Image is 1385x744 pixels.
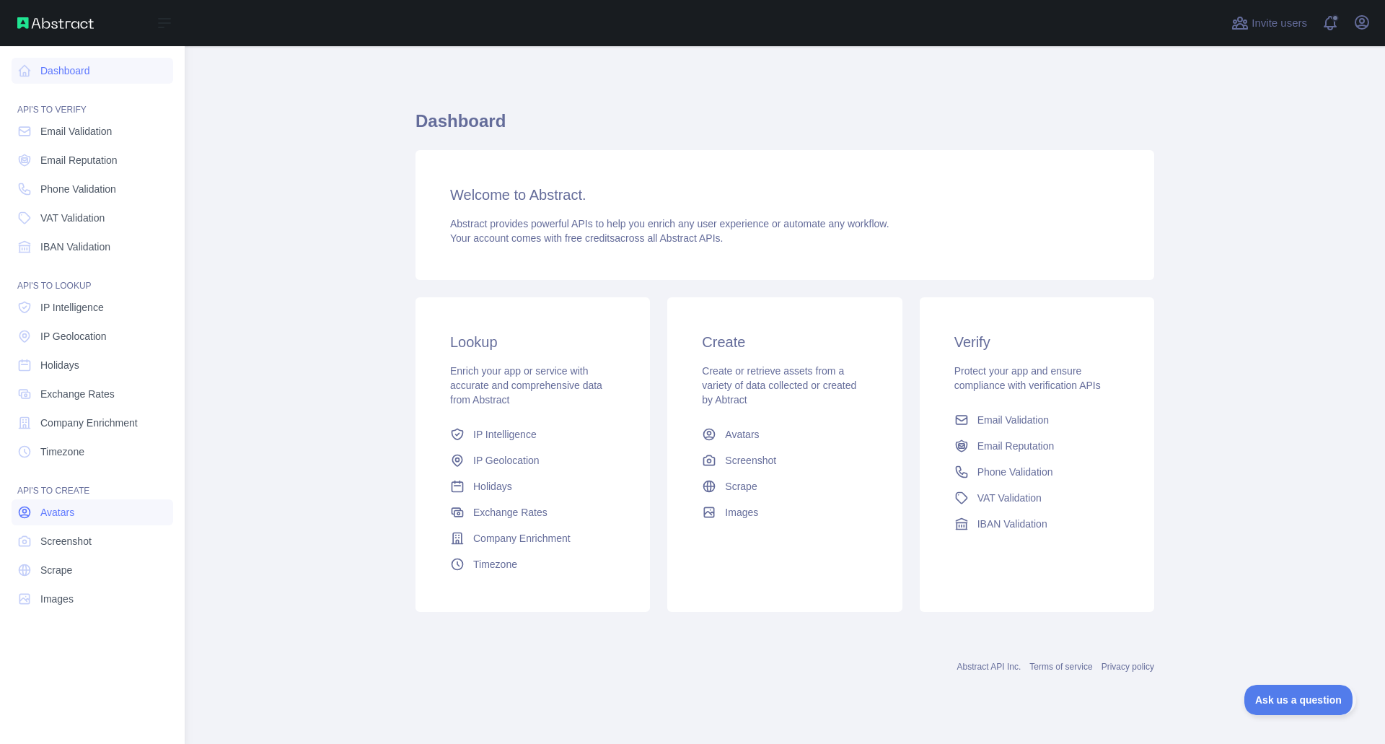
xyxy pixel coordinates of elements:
span: IP Geolocation [473,453,540,468]
span: Screenshot [40,534,92,548]
span: Holidays [473,479,512,494]
span: Exchange Rates [473,505,548,520]
a: Images [12,586,173,612]
span: Avatars [725,427,759,442]
a: Email Reputation [12,147,173,173]
a: Dashboard [12,58,173,84]
div: API'S TO LOOKUP [12,263,173,292]
span: Your account comes with across all Abstract APIs. [450,232,723,244]
span: IBAN Validation [977,517,1047,531]
span: free credits [565,232,615,244]
span: Timezone [40,445,84,459]
a: Privacy policy [1102,662,1154,672]
a: Images [696,499,873,525]
span: Images [40,592,74,606]
a: Scrape [696,473,873,499]
span: Holidays [40,358,79,372]
span: Phone Validation [977,465,1053,479]
a: IBAN Validation [12,234,173,260]
a: Holidays [12,352,173,378]
a: Company Enrichment [444,525,621,551]
span: Screenshot [725,453,776,468]
button: Invite users [1228,12,1310,35]
iframe: Toggle Customer Support [1244,685,1356,715]
a: IP Intelligence [444,421,621,447]
a: Email Validation [12,118,173,144]
span: Abstract provides powerful APIs to help you enrich any user experience or automate any workflow. [450,218,889,229]
div: API'S TO CREATE [12,468,173,496]
span: Company Enrichment [473,531,571,546]
a: Phone Validation [949,459,1125,485]
span: IP Intelligence [40,300,104,315]
span: IP Geolocation [40,329,107,343]
a: IP Intelligence [12,294,173,320]
a: Email Reputation [949,433,1125,459]
h3: Create [702,332,867,352]
a: IP Geolocation [12,323,173,349]
h1: Dashboard [415,110,1154,144]
span: Exchange Rates [40,387,115,401]
a: Screenshot [696,447,873,473]
span: VAT Validation [40,211,105,225]
a: Email Validation [949,407,1125,433]
span: Phone Validation [40,182,116,196]
a: IP Geolocation [444,447,621,473]
span: Create or retrieve assets from a variety of data collected or created by Abtract [702,365,856,406]
a: IBAN Validation [949,511,1125,537]
a: Holidays [444,473,621,499]
h3: Welcome to Abstract. [450,185,1120,205]
span: IBAN Validation [40,240,110,254]
a: Timezone [444,551,621,577]
span: Avatars [40,505,74,520]
img: Abstract API [17,17,94,29]
a: Exchange Rates [12,381,173,407]
span: Images [725,505,758,520]
span: Email Validation [977,413,1049,427]
a: Exchange Rates [444,499,621,525]
span: Company Enrichment [40,416,138,430]
h3: Lookup [450,332,615,352]
span: Scrape [725,479,757,494]
a: Avatars [696,421,873,447]
span: Timezone [473,557,517,572]
a: Abstract API Inc. [957,662,1021,672]
a: VAT Validation [12,205,173,231]
a: Terms of service [1029,662,1092,672]
span: Enrich your app or service with accurate and comprehensive data from Abstract [450,365,602,406]
span: VAT Validation [977,491,1042,505]
a: Company Enrichment [12,410,173,436]
span: Scrape [40,563,72,577]
a: Timezone [12,439,173,465]
span: IP Intelligence [473,427,537,442]
span: Protect your app and ensure compliance with verification APIs [954,365,1101,391]
span: Email Reputation [977,439,1055,453]
a: Avatars [12,499,173,525]
span: Invite users [1252,15,1307,32]
a: VAT Validation [949,485,1125,511]
span: Email Reputation [40,153,118,167]
a: Screenshot [12,528,173,554]
a: Scrape [12,557,173,583]
h3: Verify [954,332,1120,352]
div: API'S TO VERIFY [12,87,173,115]
a: Phone Validation [12,176,173,202]
span: Email Validation [40,124,112,139]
